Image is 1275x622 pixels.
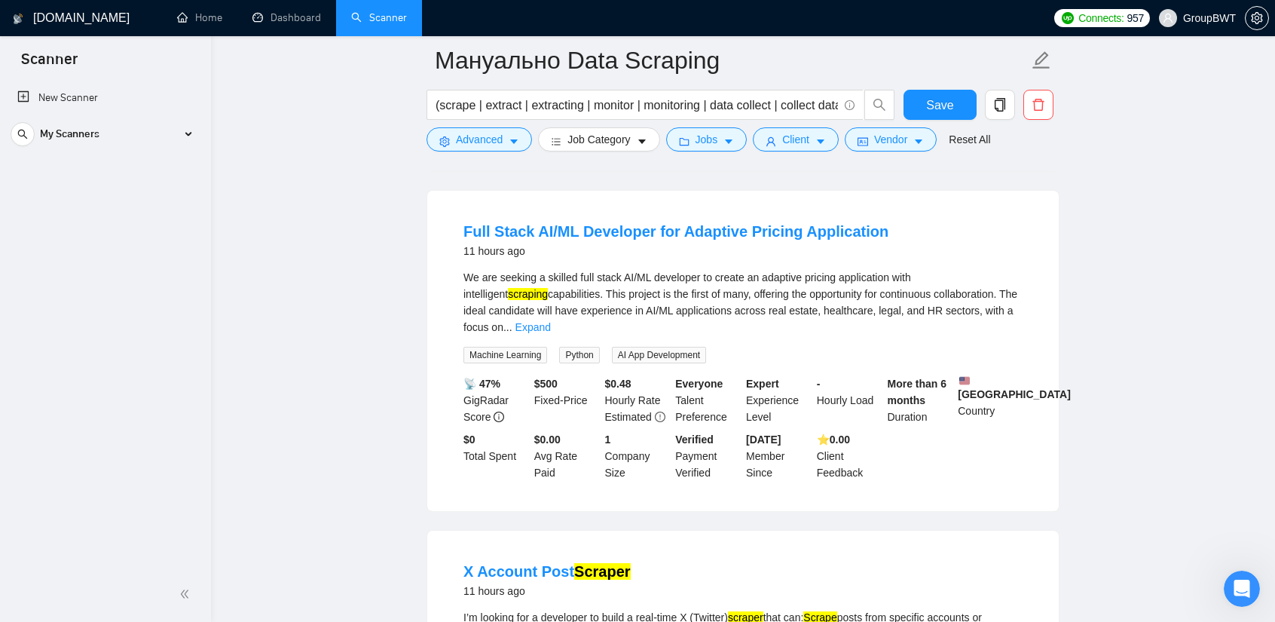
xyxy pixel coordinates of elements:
a: Expand [515,321,551,333]
span: Jobs [696,131,718,148]
span: Client [782,131,809,148]
input: Search Freelance Jobs... [436,96,838,115]
span: exclamation-circle [655,412,665,422]
span: Connects: [1078,10,1124,26]
span: setting [439,136,450,147]
b: More than 6 months [888,378,947,406]
b: Everyone [675,378,723,390]
b: - [817,378,821,390]
a: dashboardDashboard [252,11,321,24]
b: [DATE] [746,434,781,446]
span: user [1163,13,1173,23]
b: $0.00 [534,434,561,446]
a: setting [1245,12,1269,24]
button: setting [1245,6,1269,30]
span: double-left [179,587,194,602]
img: upwork-logo.png [1062,12,1074,24]
span: info-circle [845,100,855,110]
span: setting [1246,12,1268,24]
button: barsJob Categorycaret-down [538,127,659,152]
a: New Scanner [17,83,193,113]
div: Member Since [743,431,814,481]
a: searchScanner [351,11,407,24]
li: My Scanners [5,119,205,155]
span: My Scanners [40,119,99,149]
button: folderJobscaret-down [666,127,748,152]
span: user [766,136,776,147]
span: caret-down [637,136,647,147]
span: Advanced [456,131,503,148]
button: idcardVendorcaret-down [845,127,937,152]
span: Machine Learning [463,347,547,363]
span: Job Category [567,131,630,148]
a: Full Stack AI/ML Developer for Adaptive Pricing Application [463,223,888,240]
div: GigRadar Score [460,375,531,425]
div: Hourly Rate [602,375,673,425]
span: 957 [1127,10,1144,26]
div: Talent Preference [672,375,743,425]
span: caret-down [815,136,826,147]
div: Country [955,375,1026,425]
span: caret-down [509,136,519,147]
input: Scanner name... [435,41,1029,79]
b: $ 500 [534,378,558,390]
b: Expert [746,378,779,390]
a: X Account PostScraper [463,563,631,580]
span: AI App Development [612,347,706,363]
span: search [11,129,34,139]
button: copy [985,90,1015,120]
b: $ 0.48 [605,378,631,390]
button: delete [1023,90,1053,120]
li: New Scanner [5,83,205,113]
span: idcard [858,136,868,147]
div: Fixed-Price [531,375,602,425]
div: Hourly Load [814,375,885,425]
button: search [864,90,894,120]
button: userClientcaret-down [753,127,839,152]
span: Scanner [9,48,90,80]
span: caret-down [913,136,924,147]
b: [GEOGRAPHIC_DATA] [958,375,1071,400]
button: settingAdvancedcaret-down [427,127,532,152]
iframe: Intercom live chat [1224,571,1260,607]
span: Vendor [874,131,907,148]
span: Estimated [605,411,652,423]
b: $ 0 [463,434,475,446]
span: copy [986,98,1014,112]
div: Payment Verified [672,431,743,481]
div: 11 hours ago [463,242,888,260]
b: 1 [605,434,611,446]
span: Save [926,96,953,115]
div: Total Spent [460,431,531,481]
b: Verified [675,434,714,446]
span: caret-down [723,136,734,147]
span: ... [503,321,512,333]
div: Duration [885,375,955,425]
mark: Scraper [574,563,631,580]
b: ⭐️ 0.00 [817,434,850,446]
div: 11 hours ago [463,582,631,600]
div: Avg Rate Paid [531,431,602,481]
span: search [865,98,894,112]
span: folder [679,136,689,147]
span: info-circle [494,412,504,422]
a: Reset All [949,131,990,148]
a: homeHome [177,11,222,24]
div: We are seeking a skilled full stack AI/ML developer to create an adaptive pricing application wit... [463,269,1023,336]
img: 🇺🇸 [959,375,970,386]
div: Client Feedback [814,431,885,481]
span: bars [551,136,561,147]
span: delete [1024,98,1053,112]
div: Company Size [602,431,673,481]
span: Python [559,347,599,363]
img: logo [13,7,23,31]
mark: scraping [508,288,548,300]
b: 📡 47% [463,378,500,390]
div: Experience Level [743,375,814,425]
button: Save [904,90,977,120]
button: search [11,122,35,146]
span: edit [1032,51,1051,70]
